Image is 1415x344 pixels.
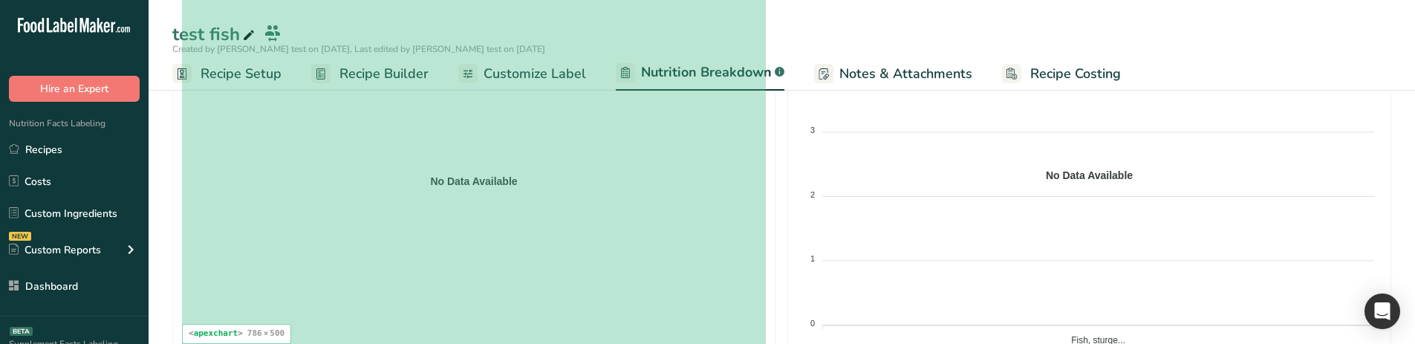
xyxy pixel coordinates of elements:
div: Custom Reports [9,242,101,258]
div: test fish [172,21,258,48]
a: Notes & Attachments [814,57,972,91]
text: No Data Available [1046,169,1133,181]
span: Recipe Builder [339,64,429,84]
button: Hire an Expert [9,76,140,102]
a: Recipe Costing [1002,57,1121,91]
div: NEW [9,232,31,241]
tspan: 2 [810,190,815,199]
tspan: 1 [810,254,815,263]
span: Customize Label [484,64,586,84]
span: Notes & Attachments [839,64,972,84]
text: No Data Available [430,175,517,187]
span: Recipe Costing [1030,64,1121,84]
span: Created by [PERSON_NAME] test on [DATE], Last edited by [PERSON_NAME] test on [DATE] [172,43,545,55]
span: Nutrition Breakdown [641,62,772,82]
tspan: 0 [810,319,815,328]
tspan: 3 [810,126,815,134]
span: Recipe Setup [201,64,282,84]
a: Customize Label [458,57,586,91]
a: Nutrition Breakdown [616,56,784,91]
div: BETA [10,327,33,336]
div: Open Intercom Messenger [1364,293,1400,329]
a: Recipe Builder [311,57,429,91]
a: Recipe Setup [172,57,282,91]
